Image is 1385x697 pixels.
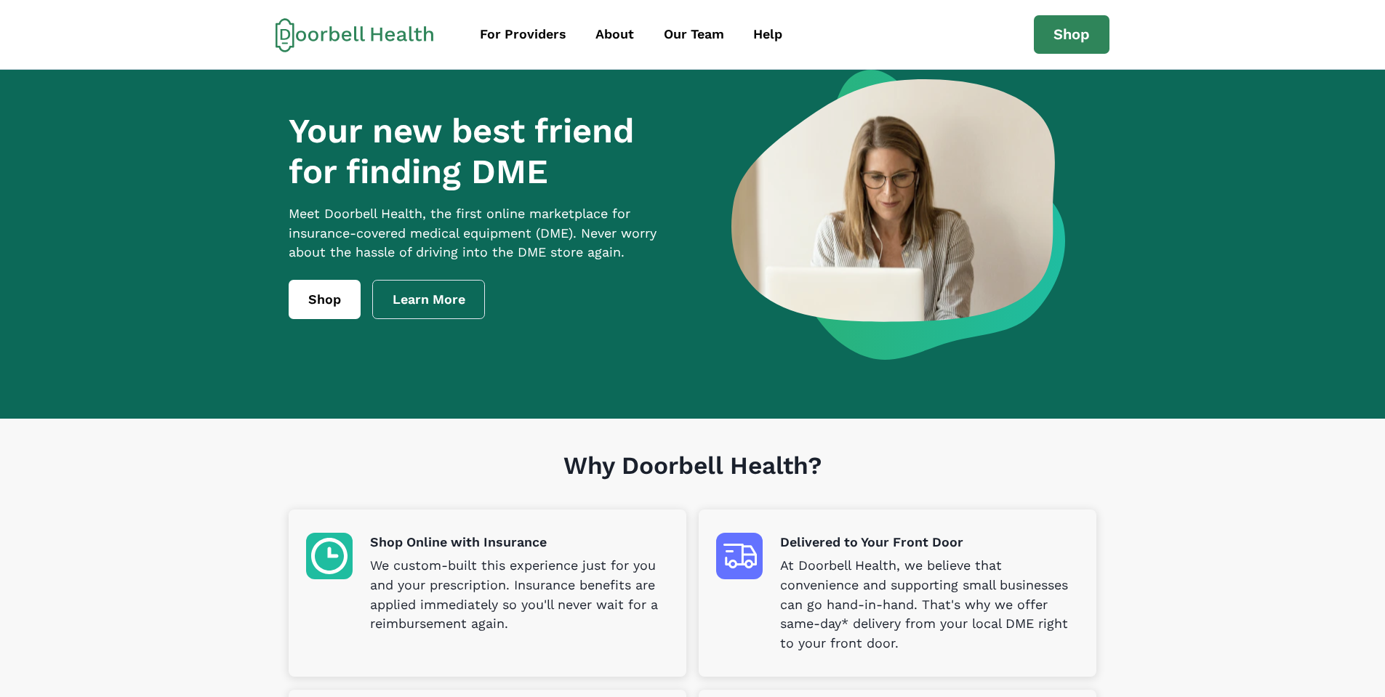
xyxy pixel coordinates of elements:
a: Our Team [651,18,737,51]
p: Delivered to Your Front Door [780,533,1079,552]
img: Shop Online with Insurance icon [306,533,353,579]
a: Learn More [372,280,486,319]
div: About [595,25,634,44]
p: We custom-built this experience just for you and your prescription. Insurance benefits are applie... [370,556,669,634]
div: Help [753,25,782,44]
img: Delivered to Your Front Door icon [716,533,763,579]
p: Shop Online with Insurance [370,533,669,552]
div: Our Team [664,25,724,44]
p: Meet Doorbell Health, the first online marketplace for insurance-covered medical equipment (DME).... [289,204,684,263]
h1: Your new best friend for finding DME [289,110,684,193]
a: Shop [289,280,361,319]
a: Help [740,18,795,51]
h1: Why Doorbell Health? [289,451,1096,510]
a: About [582,18,647,51]
a: For Providers [467,18,579,51]
img: a woman looking at a computer [731,70,1065,360]
div: For Providers [480,25,566,44]
a: Shop [1034,15,1109,55]
p: At Doorbell Health, we believe that convenience and supporting small businesses can go hand-in-ha... [780,556,1079,653]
